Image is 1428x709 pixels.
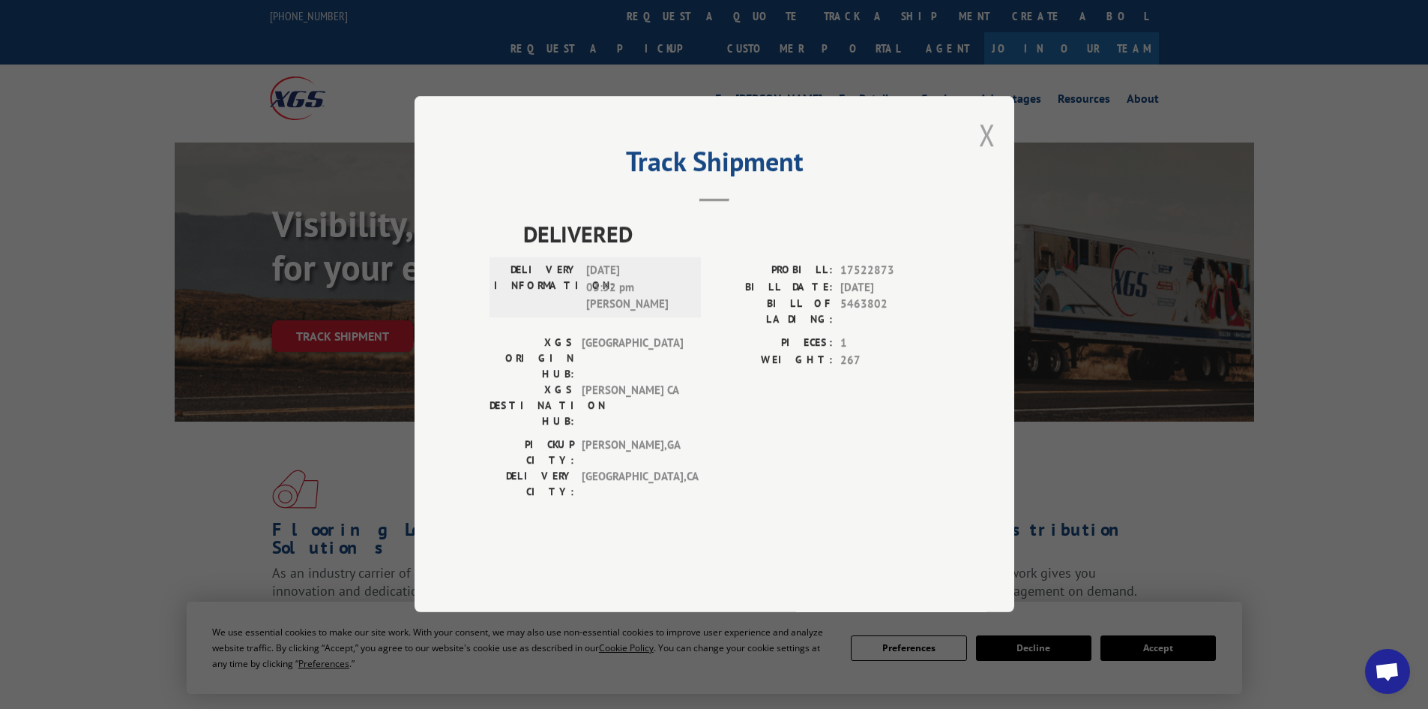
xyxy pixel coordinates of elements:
label: BILL DATE: [714,279,833,296]
span: [GEOGRAPHIC_DATA] , CA [582,469,683,500]
div: Open chat [1365,649,1410,694]
label: WEIGHT: [714,352,833,369]
label: XGS ORIGIN HUB: [489,335,574,383]
span: 5463802 [840,296,939,328]
span: 267 [840,352,939,369]
label: DELIVERY INFORMATION: [494,263,579,314]
label: XGS DESTINATION HUB: [489,383,574,430]
span: 1 [840,335,939,353]
span: 17522873 [840,263,939,280]
button: Close modal [979,115,995,155]
span: [PERSON_NAME] , GA [582,437,683,469]
span: [DATE] 03:52 pm [PERSON_NAME] [586,263,687,314]
label: PICKUP CITY: [489,437,574,469]
span: [GEOGRAPHIC_DATA] [582,335,683,383]
span: [PERSON_NAME] CA [582,383,683,430]
label: DELIVERY CITY: [489,469,574,500]
span: [DATE] [840,279,939,296]
h2: Track Shipment [489,151,939,179]
label: BILL OF LADING: [714,296,833,328]
span: DELIVERED [523,218,939,251]
label: PIECES: [714,335,833,353]
label: PROBILL: [714,263,833,280]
